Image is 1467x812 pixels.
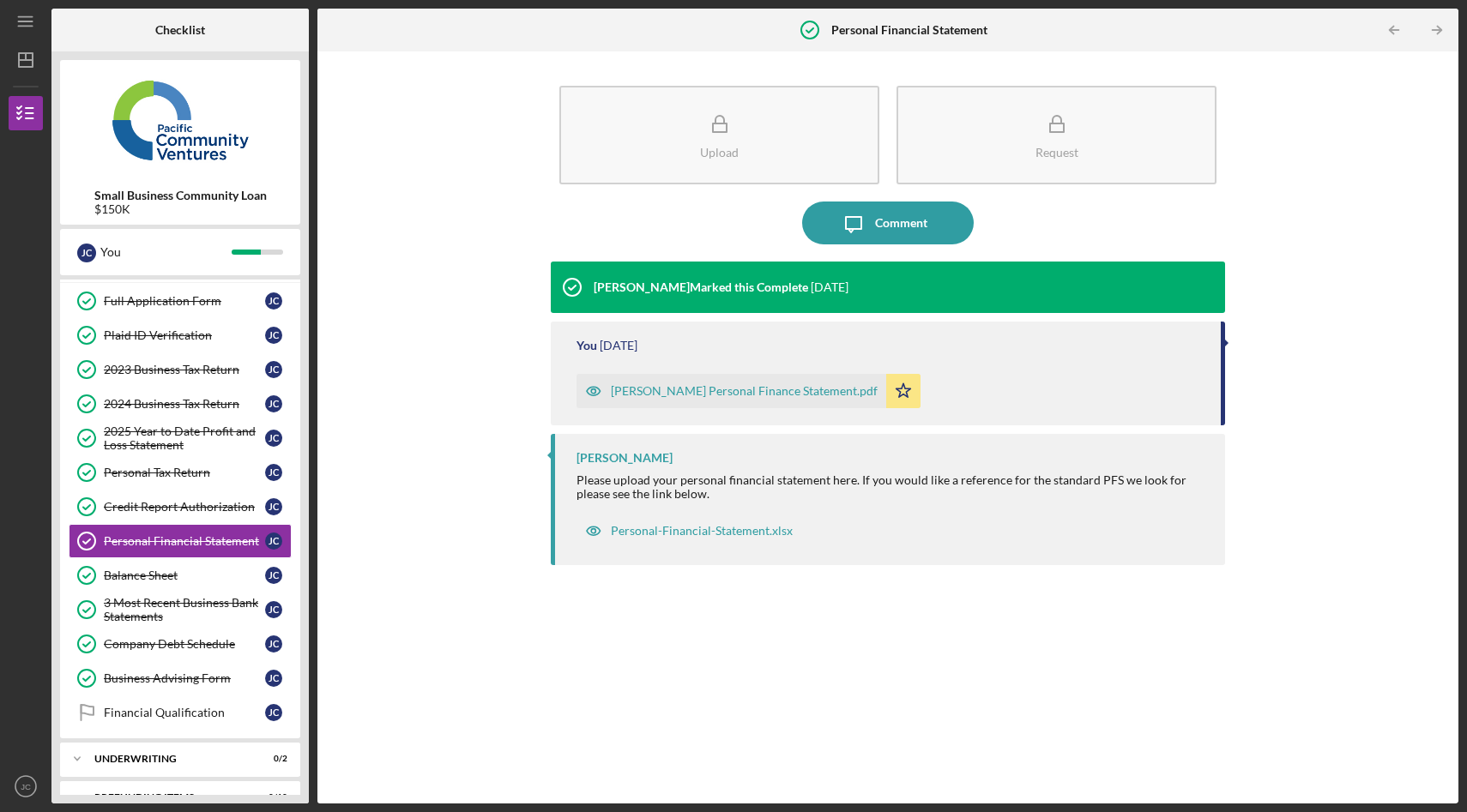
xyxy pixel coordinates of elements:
[94,189,267,202] b: Small Business Community Loan
[577,451,673,465] div: [PERSON_NAME]
[94,202,267,216] div: $150K
[104,363,265,376] div: 2023 Business Tax Return
[265,532,282,550] div: J C
[265,498,282,515] div: J C
[594,280,808,294] div: [PERSON_NAME] Marked this Complete
[559,86,879,184] button: Upload
[94,754,244,764] div: Underwriting
[600,339,637,352] time: 2025-07-21 22:47
[265,361,282,378] div: J C
[100,238,232,267] div: You
[69,490,292,524] a: Credit Report AuthorizationJC
[69,558,292,592] a: Balance SheetJC
[104,596,265,623] div: 3 Most Recent Business Bank Statements
[21,782,31,791] text: JC
[577,514,801,548] button: Personal-Financial-Statement.xlsx
[104,534,265,548] div: Personal Financial Statement
[69,627,292,661] a: Company Debt ScheduleJC
[69,524,292,558] a: Personal Financial StatementJC
[265,327,282,344] div: J C
[60,69,300,171] img: Product logo
[69,318,292,352] a: Plaid ID VerificationJC
[265,464,282,481] div: J C
[104,466,265,479] div: Personal Tax Return
[104,637,265,651] div: Company Debt Schedule
[611,384,878,398] div: [PERSON_NAME] Personal Finance Statement.pdf
[265,292,282,310] div: J C
[265,601,282,618] div: J C
[69,421,292,455] a: 2025 Year to Date Profit and Loss StatementJC
[104,424,265,452] div: 2025 Year to Date Profit and Loss Statement
[265,430,282,447] div: J C
[257,754,287,764] div: 0 / 2
[577,473,1208,501] div: Please upload your personal financial statement here. If you would like a reference for the stand...
[104,671,265,685] div: Business Advising Form
[104,294,265,308] div: Full Application Form
[104,568,265,582] div: Balance Sheet
[104,500,265,514] div: Credit Report Authorization
[1035,146,1078,159] div: Request
[69,661,292,695] a: Business Advising FormJC
[831,23,987,37] b: Personal Financial Statement
[69,387,292,421] a: 2024 Business Tax ReturnJC
[69,352,292,387] a: 2023 Business Tax ReturnJC
[265,670,282,687] div: J C
[69,592,292,627] a: 3 Most Recent Business Bank StatementsJC
[94,792,244,803] div: Prefunding Items
[257,792,287,803] div: 0 / 10
[155,23,205,37] b: Checklist
[69,284,292,318] a: Full Application FormJC
[77,244,96,262] div: J C
[69,455,292,490] a: Personal Tax ReturnJC
[265,704,282,721] div: J C
[104,328,265,342] div: Plaid ID Verification
[265,395,282,412] div: J C
[577,339,597,352] div: You
[811,280,848,294] time: 2025-07-31 18:10
[265,635,282,653] div: J C
[700,146,739,159] div: Upload
[802,201,974,244] button: Comment
[577,374,921,408] button: [PERSON_NAME] Personal Finance Statement.pdf
[611,524,793,538] div: Personal-Financial-Statement.xlsx
[104,706,265,719] div: Financial Qualification
[104,397,265,411] div: 2024 Business Tax Return
[265,567,282,584] div: J C
[875,201,927,244] div: Comment
[9,769,43,803] button: JC
[896,86,1216,184] button: Request
[69,695,292,730] a: Financial QualificationJC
